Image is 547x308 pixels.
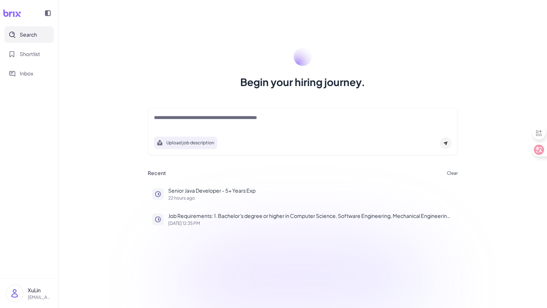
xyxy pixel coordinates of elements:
p: 22 hours ago [168,196,453,200]
p: Job Requirements: 1. Bachelor's degree or higher in Computer Science, Software Engineering, Mecha... [168,212,453,220]
button: Shortlist [4,46,54,62]
h1: Begin your hiring journey. [240,75,365,89]
span: Search [20,31,37,38]
button: Search using job description [154,137,217,149]
button: Search [4,26,54,43]
h3: Recent [148,170,166,177]
p: Senior Java Developer - 5+ Years Exp [168,187,453,194]
button: Senior Java Developer - 5+ Years Exp22 hours ago [148,182,458,205]
button: Inbox [4,65,54,82]
img: user_logo.png [6,285,23,302]
p: [EMAIL_ADDRESS][DOMAIN_NAME] [28,294,52,301]
button: Job Requirements: 1. Bachelor's degree or higher in Computer Science, Software Engineering, Mecha... [148,208,458,230]
span: Inbox [20,70,33,77]
p: XuLin [28,286,52,294]
p: [DATE] 12:35 PM [168,221,453,226]
button: Clear [447,171,458,175]
span: Shortlist [20,50,40,58]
